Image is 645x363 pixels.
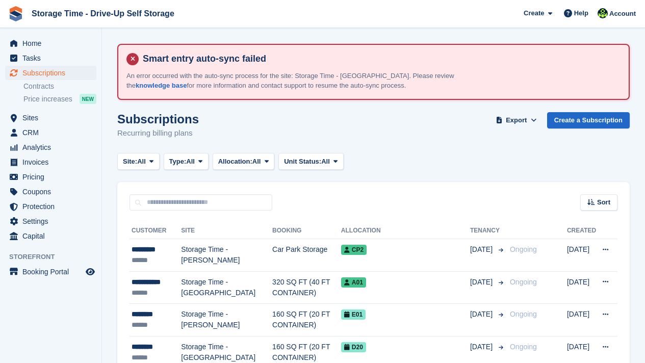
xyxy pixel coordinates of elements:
a: menu [5,170,96,184]
span: Storefront [9,252,101,262]
span: Sites [22,111,84,125]
span: Invoices [22,155,84,169]
span: Help [574,8,588,18]
img: stora-icon-8386f47178a22dfd0bd8f6a31ec36ba5ce8667c1dd55bd0f319d3a0aa187defe.svg [8,6,23,21]
span: Allocation: [218,157,252,167]
a: menu [5,125,96,140]
span: Settings [22,214,84,228]
a: Price increases NEW [23,93,96,105]
span: Analytics [22,140,84,154]
span: All [186,157,195,167]
span: E01 [341,309,366,320]
h4: Smart entry auto-sync failed [139,53,621,65]
button: Type: All [164,153,209,170]
span: Export [506,115,527,125]
a: menu [5,111,96,125]
td: Storage Time - [PERSON_NAME] [181,304,272,336]
img: Laaibah Sarwar [598,8,608,18]
span: [DATE] [470,309,495,320]
span: Subscriptions [22,66,84,80]
a: menu [5,185,96,199]
a: menu [5,66,96,80]
p: An error occurred with the auto-sync process for the site: Storage Time - [GEOGRAPHIC_DATA]. Plea... [126,71,483,91]
span: CP2 [341,245,367,255]
th: Tenancy [470,223,506,239]
span: Create [524,8,544,18]
span: Pricing [22,170,84,184]
span: Ongoing [510,310,537,318]
td: [DATE] [567,271,596,304]
span: Coupons [22,185,84,199]
a: menu [5,51,96,65]
span: All [137,157,146,167]
td: 320 SQ FT (40 FT CONTAINER) [272,271,341,304]
span: Ongoing [510,343,537,351]
a: menu [5,199,96,214]
span: A01 [341,277,366,288]
th: Customer [130,223,181,239]
td: Storage Time - [PERSON_NAME] [181,239,272,272]
span: All [252,157,261,167]
a: menu [5,155,96,169]
td: [DATE] [567,239,596,272]
span: Site: [123,157,137,167]
div: NEW [80,94,96,104]
a: Preview store [84,266,96,278]
td: Car Park Storage [272,239,341,272]
a: menu [5,140,96,154]
th: Site [181,223,272,239]
span: Ongoing [510,278,537,286]
a: Storage Time - Drive-Up Self Storage [28,5,178,22]
td: [DATE] [567,304,596,336]
span: [DATE] [470,244,495,255]
td: Storage Time - [GEOGRAPHIC_DATA] [181,271,272,304]
span: Home [22,36,84,50]
th: Booking [272,223,341,239]
span: Capital [22,229,84,243]
span: [DATE] [470,277,495,288]
span: Price increases [23,94,72,104]
a: menu [5,229,96,243]
span: Type: [169,157,187,167]
span: Protection [22,199,84,214]
h1: Subscriptions [117,112,199,126]
p: Recurring billing plans [117,127,199,139]
th: Allocation [341,223,470,239]
button: Site: All [117,153,160,170]
span: Tasks [22,51,84,65]
span: All [321,157,330,167]
td: 160 SQ FT (20 FT CONTAINER) [272,304,341,336]
span: Sort [597,197,610,208]
th: Created [567,223,596,239]
a: menu [5,36,96,50]
button: Unit Status: All [278,153,343,170]
button: Allocation: All [213,153,275,170]
span: Account [609,9,636,19]
a: Create a Subscription [547,112,630,129]
span: Booking Portal [22,265,84,279]
span: Ongoing [510,245,537,253]
span: Unit Status: [284,157,321,167]
span: CRM [22,125,84,140]
a: menu [5,214,96,228]
button: Export [494,112,539,129]
a: Contracts [23,82,96,91]
span: [DATE] [470,342,495,352]
a: menu [5,265,96,279]
span: D20 [341,342,366,352]
a: knowledge base [136,82,187,89]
